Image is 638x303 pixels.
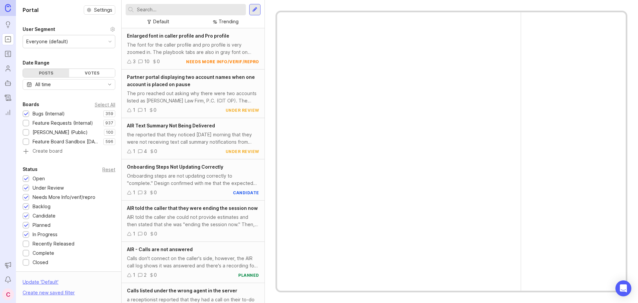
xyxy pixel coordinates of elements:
a: Reporting [2,106,14,118]
div: 0 [157,58,160,65]
a: Autopilot [2,77,14,89]
div: Votes [69,69,115,77]
div: Date Range [23,59,50,67]
div: 1 [133,148,135,155]
div: [PERSON_NAME] (Public) [33,129,88,136]
div: Complete [33,249,54,257]
img: Canny Home [5,4,11,12]
div: the reported that they noticed [DATE] morning that they were not receiving text call summary noti... [127,131,259,146]
div: In Progress [33,231,57,238]
button: Notifications [2,274,14,286]
div: All time [35,81,51,88]
div: 4 [144,148,147,155]
div: 0 [144,230,147,237]
button: Announcements [2,259,14,271]
a: Ideas [2,19,14,31]
div: Feature Board Sandbox [DATE] [33,138,100,145]
div: Reset [102,168,115,171]
div: 0 [154,230,157,237]
div: Open Intercom Messenger [615,280,631,296]
div: 1 [133,230,135,237]
div: 0 [154,106,157,114]
div: 1 [133,189,135,196]
div: 1 [144,106,146,114]
div: 2 [144,271,147,279]
div: Everyone (default) [26,38,68,45]
a: Portal [2,33,14,45]
a: Create board [23,149,115,155]
div: Candidate [33,212,55,220]
div: Default [153,18,169,25]
span: Calls listed under the wrong agent in the server [127,288,237,293]
div: Status [23,165,38,173]
a: AIR Text Summary Not Being Deliveredthe reported that they noticed [DATE] morning that they were ... [122,118,265,159]
div: 1 [133,271,135,279]
div: Planned [33,222,51,229]
div: 0 [154,148,157,155]
div: 3 [144,189,147,196]
div: AIR told the caller she could not provide estimates and then stated that she was "ending the sess... [127,214,259,228]
div: Create new saved filter [23,289,75,296]
div: Trending [219,18,239,25]
a: Roadmaps [2,48,14,60]
div: Posts [23,69,69,77]
div: Onboarding steps are not updating correctly to "complete." Design confirmed with me that the expe... [127,172,259,187]
span: AIR Text Summary Not Being Delivered [127,123,215,128]
a: Users [2,63,14,75]
div: User Segment [23,25,55,33]
div: Open [33,175,45,182]
div: The font for the caller profile and pro profile is very zoomed in. The playbook tabs are also in ... [127,41,259,56]
p: 359 [105,111,113,116]
button: C [2,288,14,300]
p: 596 [105,139,113,144]
a: Onboarding Steps Not Updating CorrectlyOnboarding steps are not updating correctly to "complete."... [122,159,265,201]
div: Under Review [33,184,64,192]
div: Bugs (Internal) [33,110,65,117]
div: Recently Released [33,240,74,247]
div: under review [226,149,259,154]
div: 1 [133,106,135,114]
button: Settings [84,5,115,15]
input: Search... [137,6,243,13]
div: The pro reached out asking why there were two accounts listed as [PERSON_NAME] Law Firm, P.C. (CI... [127,90,259,104]
a: Changelog [2,92,14,104]
a: Enlarged font in caller profile and Pro profileThe font for the caller profile and pro profile is... [122,28,265,70]
div: Select All [95,103,115,106]
p: 100 [106,130,113,135]
span: AIR - Calls are not answered [127,246,193,252]
a: Partner portal displaying two account names when one account is placed on pauseThe pro reached ou... [122,70,265,118]
div: Update ' Default ' [23,278,58,289]
div: planned [238,272,259,278]
span: Onboarding Steps Not Updating Correctly [127,164,223,170]
svg: toggle icon [104,82,115,87]
span: AIR told the caller that they were ending the session now [127,205,258,211]
div: Boards [23,100,39,108]
h1: Portal [23,6,39,14]
a: AIR - Calls are not answeredCalls don't connect on the caller's side, however, the AIR call log s... [122,242,265,283]
span: Enlarged font in caller profile and Pro profile [127,33,229,39]
span: Partner portal displaying two account names when one account is placed on pause [127,74,255,87]
div: 0 [154,271,157,279]
span: Settings [94,7,112,13]
div: under review [226,107,259,113]
div: 10 [144,58,150,65]
div: 3 [133,58,136,65]
div: Closed [33,259,48,266]
p: 937 [105,120,113,126]
div: candidate [233,190,259,196]
div: needs more info/verif/repro [186,59,259,65]
div: 0 [154,189,157,196]
div: Calls don't connect on the caller's side, however, the AIR call log shows it was answered and the... [127,255,259,269]
a: AIR told the caller that they were ending the session nowAIR told the caller she could not provid... [122,201,265,242]
div: Feature Requests (Internal) [33,119,93,127]
div: Needs More Info/verif/repro [33,194,95,201]
div: Backlog [33,203,51,210]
